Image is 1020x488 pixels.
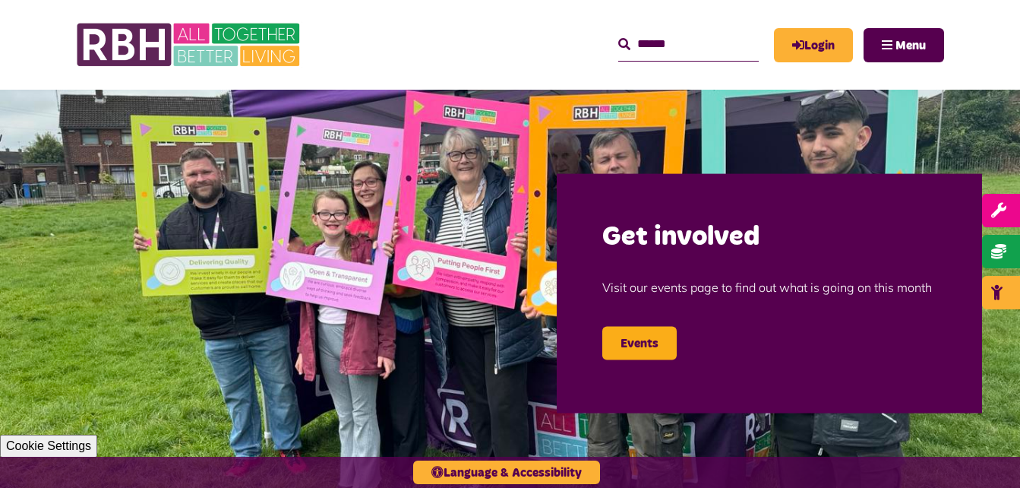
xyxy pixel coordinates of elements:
[774,28,853,62] a: MyRBH
[602,255,936,319] p: Visit our events page to find out what is going on this month
[602,327,677,360] a: Events
[76,15,304,74] img: RBH
[413,461,600,484] button: Language & Accessibility
[952,420,1020,488] iframe: Netcall Web Assistant for live chat
[864,28,944,62] button: Navigation
[602,220,936,255] h2: Get involved
[895,40,926,52] span: Menu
